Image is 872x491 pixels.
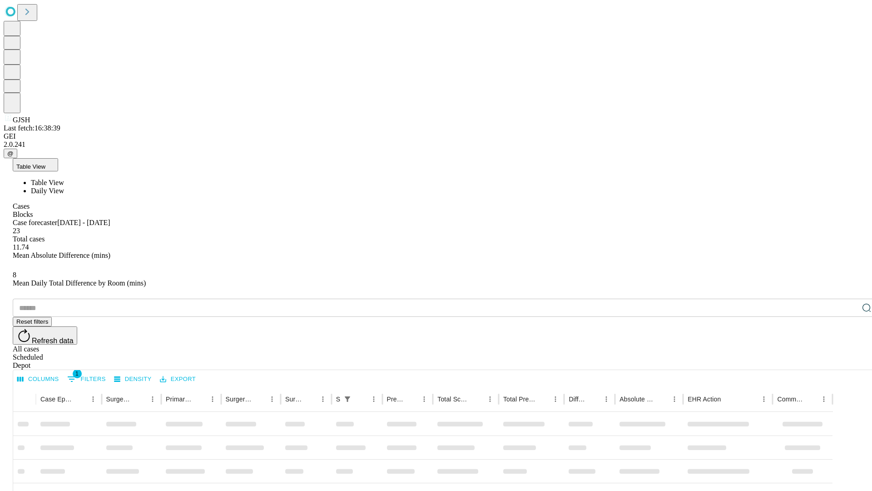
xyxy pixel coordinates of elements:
span: Mean Absolute Difference (mins) [13,251,110,259]
span: Refresh data [32,337,74,345]
span: [DATE] - [DATE] [57,219,110,226]
button: Reset filters [13,317,52,326]
button: Menu [549,393,562,406]
button: Sort [405,393,418,406]
span: Reset filters [16,318,48,325]
button: Menu [668,393,681,406]
button: Sort [355,393,367,406]
button: Sort [471,393,484,406]
span: Last fetch: 16:38:39 [4,124,60,132]
button: Menu [317,393,329,406]
div: Absolute Difference [619,396,654,403]
span: Case forecaster [13,219,57,226]
div: Difference [569,396,586,403]
div: Total Predicted Duration [503,396,536,403]
button: Sort [536,393,549,406]
span: @ [7,150,14,157]
div: Case Epic Id [40,396,73,403]
button: Sort [74,393,87,406]
button: Menu [484,393,496,406]
div: GEI [4,132,868,140]
button: Menu [87,393,99,406]
span: 8 [13,271,16,279]
span: Mean Daily Total Difference by Room (mins) [13,279,146,287]
button: Export [158,372,198,386]
button: Menu [266,393,278,406]
button: Menu [146,393,159,406]
div: Surgeon Name [106,396,133,403]
button: Sort [193,393,206,406]
span: Total cases [13,235,45,243]
button: Menu [817,393,830,406]
div: Total Scheduled Duration [437,396,470,403]
button: Select columns [15,372,61,386]
button: Sort [805,393,817,406]
span: Table View [16,163,45,170]
span: 11.74 [13,243,29,251]
div: Primary Service [166,396,192,403]
div: 1 active filter [341,393,354,406]
span: GJSH [13,116,30,124]
div: 2.0.241 [4,140,868,149]
button: Sort [253,393,266,406]
button: @ [4,149,17,158]
span: 1 [73,369,82,378]
button: Sort [722,393,734,406]
button: Density [112,372,154,386]
div: Predicted In Room Duration [387,396,405,403]
button: Menu [418,393,431,406]
button: Menu [600,393,613,406]
button: Menu [367,393,380,406]
button: Sort [587,393,600,406]
button: Show filters [65,372,108,386]
button: Menu [206,393,219,406]
div: Comments [777,396,803,403]
button: Table View [13,158,58,171]
span: Daily View [31,187,64,195]
button: Sort [655,393,668,406]
div: Scheduled In Room Duration [336,396,340,403]
button: Sort [134,393,146,406]
button: Menu [758,393,770,406]
span: Table View [31,179,64,186]
div: Surgery Date [285,396,303,403]
span: 23 [13,227,20,235]
button: Show filters [341,393,354,406]
div: EHR Action [688,396,721,403]
button: Refresh data [13,326,77,345]
div: Surgery Name [226,396,252,403]
button: Sort [304,393,317,406]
